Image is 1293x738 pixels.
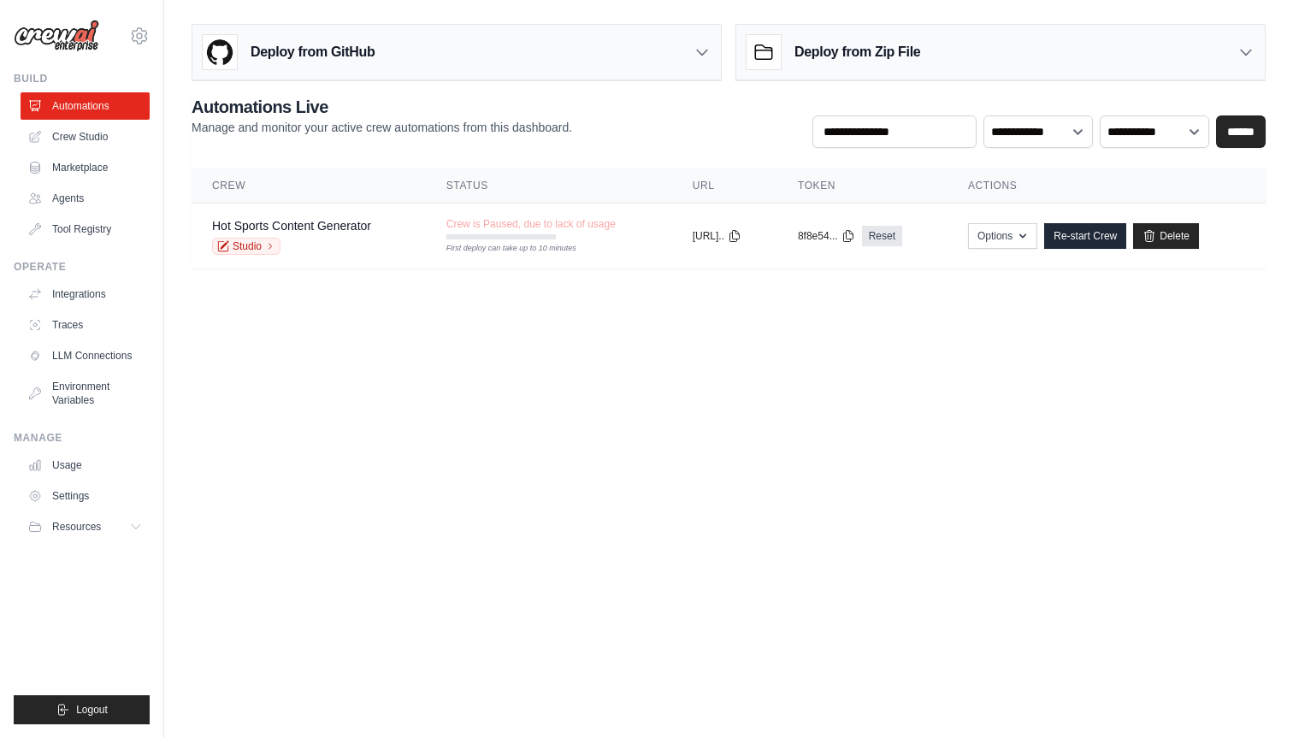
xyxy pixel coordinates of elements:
[672,168,777,204] th: URL
[1044,223,1126,249] a: Re-start Crew
[14,431,150,445] div: Manage
[777,168,948,204] th: Token
[14,695,150,724] button: Logout
[192,119,572,136] p: Manage and monitor your active crew automations from this dashboard.
[21,185,150,212] a: Agents
[426,168,672,204] th: Status
[76,703,108,717] span: Logout
[21,123,150,151] a: Crew Studio
[446,243,556,255] div: First deploy can take up to 10 minutes
[21,154,150,181] a: Marketplace
[968,223,1037,249] button: Options
[212,219,371,233] a: Hot Sports Content Generator
[21,311,150,339] a: Traces
[192,95,572,119] h2: Automations Live
[14,72,150,86] div: Build
[14,260,150,274] div: Operate
[798,229,855,243] button: 8f8e54...
[21,452,150,479] a: Usage
[203,35,237,69] img: GitHub Logo
[21,342,150,369] a: LLM Connections
[1133,223,1199,249] a: Delete
[21,92,150,120] a: Automations
[21,373,150,414] a: Environment Variables
[862,226,902,246] a: Reset
[948,168,1266,204] th: Actions
[794,42,920,62] h3: Deploy from Zip File
[52,520,101,534] span: Resources
[21,482,150,510] a: Settings
[14,20,99,52] img: Logo
[251,42,375,62] h3: Deploy from GitHub
[21,513,150,540] button: Resources
[1207,656,1293,738] iframe: Chat Widget
[21,215,150,243] a: Tool Registry
[192,168,426,204] th: Crew
[446,217,616,231] span: Crew is Paused, due to lack of usage
[21,280,150,308] a: Integrations
[212,238,280,255] a: Studio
